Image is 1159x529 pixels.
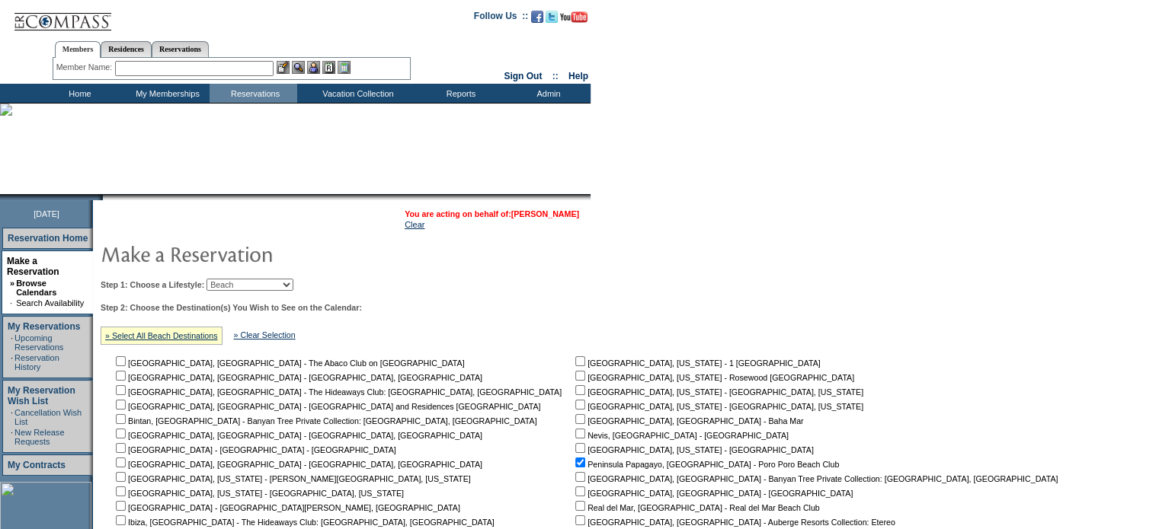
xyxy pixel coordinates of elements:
td: My Memberships [122,84,210,103]
div: Member Name: [56,61,115,74]
nobr: [GEOGRAPHIC_DATA] - [GEOGRAPHIC_DATA][PERSON_NAME], [GEOGRAPHIC_DATA] [113,503,460,512]
nobr: [GEOGRAPHIC_DATA], [GEOGRAPHIC_DATA] - The Hideaways Club: [GEOGRAPHIC_DATA], [GEOGRAPHIC_DATA] [113,387,562,397]
a: Subscribe to our YouTube Channel [560,15,588,24]
a: [PERSON_NAME] [511,209,579,218]
nobr: Ibiza, [GEOGRAPHIC_DATA] - The Hideaways Club: [GEOGRAPHIC_DATA], [GEOGRAPHIC_DATA] [113,518,495,527]
td: Home [34,84,122,103]
img: Follow us on Twitter [546,11,558,23]
img: Impersonate [307,61,320,74]
a: Reservation Home [8,233,88,244]
td: · [11,333,13,352]
nobr: Bintan, [GEOGRAPHIC_DATA] - Banyan Tree Private Collection: [GEOGRAPHIC_DATA], [GEOGRAPHIC_DATA] [113,416,537,425]
span: [DATE] [34,209,59,218]
img: blank.gif [103,194,104,200]
nobr: [GEOGRAPHIC_DATA], [US_STATE] - [GEOGRAPHIC_DATA], [US_STATE] [113,489,404,498]
img: pgTtlMakeReservation.gif [101,238,405,269]
td: · [11,428,13,446]
nobr: [GEOGRAPHIC_DATA], [US_STATE] - [PERSON_NAME][GEOGRAPHIC_DATA], [US_STATE] [113,474,471,483]
a: My Contracts [8,460,66,470]
img: b_calculator.gif [338,61,351,74]
nobr: [GEOGRAPHIC_DATA], [US_STATE] - 1 [GEOGRAPHIC_DATA] [572,359,821,368]
a: » Select All Beach Destinations [105,331,218,340]
nobr: [GEOGRAPHIC_DATA], [US_STATE] - Rosewood [GEOGRAPHIC_DATA] [572,373,854,382]
img: Subscribe to our YouTube Channel [560,11,588,23]
nobr: [GEOGRAPHIC_DATA], [GEOGRAPHIC_DATA] - Baha Mar [572,416,803,425]
a: Make a Reservation [7,256,59,277]
td: Reservations [210,84,297,103]
nobr: [GEOGRAPHIC_DATA], [GEOGRAPHIC_DATA] - [GEOGRAPHIC_DATA], [GEOGRAPHIC_DATA] [113,373,482,382]
b: Step 1: Choose a Lifestyle: [101,280,204,289]
nobr: [GEOGRAPHIC_DATA], [GEOGRAPHIC_DATA] - Banyan Tree Private Collection: [GEOGRAPHIC_DATA], [GEOGRA... [572,474,1058,483]
img: Become our fan on Facebook [531,11,543,23]
nobr: [GEOGRAPHIC_DATA], [GEOGRAPHIC_DATA] - [GEOGRAPHIC_DATA] [572,489,853,498]
nobr: [GEOGRAPHIC_DATA], [GEOGRAPHIC_DATA] - Auberge Resorts Collection: Etereo [572,518,895,527]
a: Follow us on Twitter [546,15,558,24]
nobr: [GEOGRAPHIC_DATA], [US_STATE] - [GEOGRAPHIC_DATA] [572,445,814,454]
a: My Reservation Wish List [8,385,75,406]
img: View [292,61,305,74]
a: New Release Requests [14,428,64,446]
a: Become our fan on Facebook [531,15,543,24]
td: Vacation Collection [297,84,415,103]
nobr: Nevis, [GEOGRAPHIC_DATA] - [GEOGRAPHIC_DATA] [572,431,789,440]
td: Follow Us :: [474,9,528,27]
nobr: [GEOGRAPHIC_DATA], [GEOGRAPHIC_DATA] - [GEOGRAPHIC_DATA], [GEOGRAPHIC_DATA] [113,460,482,469]
nobr: [GEOGRAPHIC_DATA], [GEOGRAPHIC_DATA] - [GEOGRAPHIC_DATA], [GEOGRAPHIC_DATA] [113,431,482,440]
nobr: [GEOGRAPHIC_DATA], [GEOGRAPHIC_DATA] - [GEOGRAPHIC_DATA] and Residences [GEOGRAPHIC_DATA] [113,402,540,411]
b: » [10,279,14,288]
nobr: Real del Mar, [GEOGRAPHIC_DATA] - Real del Mar Beach Club [572,503,820,512]
nobr: Peninsula Papagayo, [GEOGRAPHIC_DATA] - Poro Poro Beach Club [572,460,839,469]
img: promoShadowLeftCorner.gif [98,194,103,200]
a: Cancellation Wish List [14,408,82,426]
a: Members [55,41,101,58]
b: Step 2: Choose the Destination(s) You Wish to See on the Calendar: [101,303,362,312]
span: :: [552,71,559,81]
td: Admin [503,84,591,103]
a: Reservation History [14,353,59,371]
a: Upcoming Reservations [14,333,63,352]
img: Reservations [322,61,335,74]
a: Browse Calendars [16,279,56,297]
td: · [11,408,13,426]
a: My Reservations [8,321,80,332]
a: Help [568,71,588,81]
td: · [11,353,13,371]
a: » Clear Selection [234,330,296,339]
nobr: [GEOGRAPHIC_DATA], [US_STATE] - [GEOGRAPHIC_DATA], [US_STATE] [572,402,863,411]
td: · [10,298,14,308]
a: Clear [405,220,424,229]
nobr: [GEOGRAPHIC_DATA], [US_STATE] - [GEOGRAPHIC_DATA], [US_STATE] [572,387,863,397]
a: Residences [101,41,152,57]
nobr: [GEOGRAPHIC_DATA] - [GEOGRAPHIC_DATA] - [GEOGRAPHIC_DATA] [113,445,396,454]
a: Sign Out [504,71,542,81]
a: Search Availability [16,298,84,308]
nobr: [GEOGRAPHIC_DATA], [GEOGRAPHIC_DATA] - The Abaco Club on [GEOGRAPHIC_DATA] [113,359,465,368]
td: Reports [415,84,503,103]
img: b_edit.gif [277,61,290,74]
a: Reservations [152,41,209,57]
span: You are acting on behalf of: [405,209,579,218]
